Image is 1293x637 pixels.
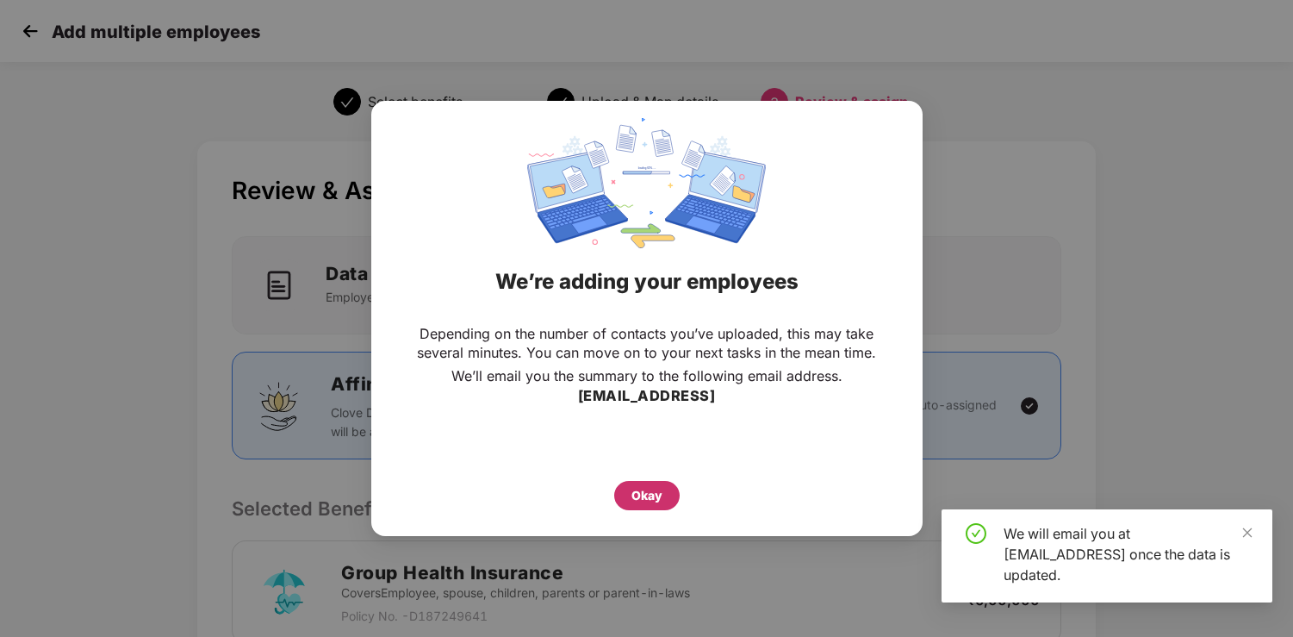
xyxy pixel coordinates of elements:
div: We will email you at [EMAIL_ADDRESS] once the data is updated. [1004,523,1252,585]
p: Depending on the number of contacts you’ve uploaded, this may take several minutes. You can move ... [406,324,888,362]
div: We’re adding your employees [393,248,901,315]
div: Okay [631,486,662,505]
span: close [1241,527,1253,539]
p: We’ll email you the summary to the following email address. [451,366,842,385]
h3: [EMAIL_ADDRESS] [578,385,716,408]
span: check-circle [966,523,986,544]
img: svg+xml;base64,PHN2ZyBpZD0iRGF0YV9zeW5jaW5nIiB4bWxucz0iaHR0cDovL3d3dy53My5vcmcvMjAwMC9zdmciIHdpZH... [527,118,765,248]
